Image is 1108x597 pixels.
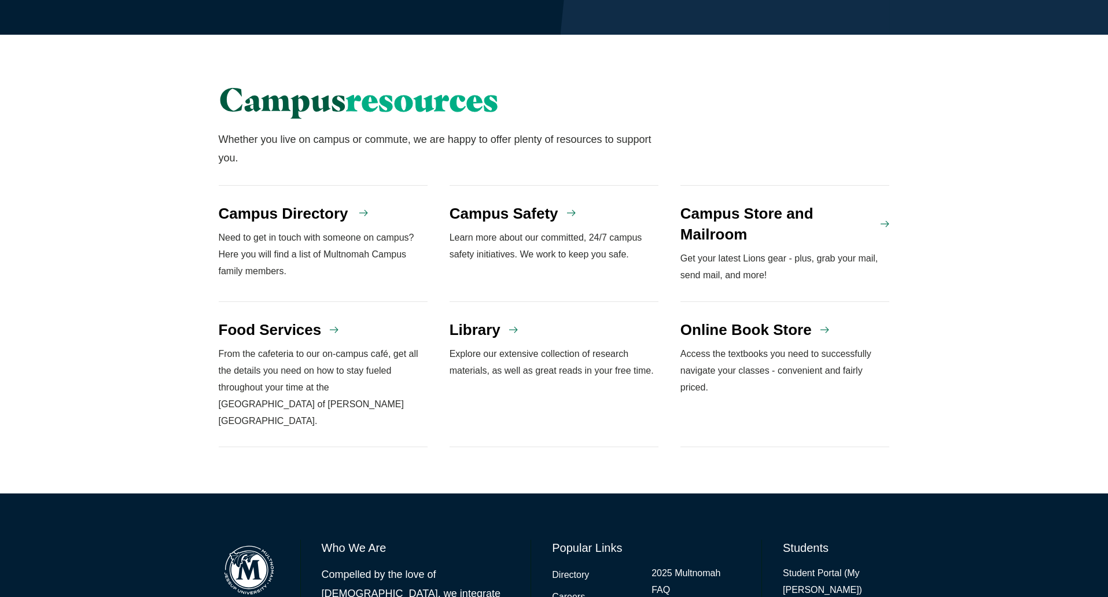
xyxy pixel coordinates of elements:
[450,302,659,447] a: Library Explore our extensive collection of research materials, as well as great reads in your fr...
[219,203,348,224] h4: Campus Directory
[680,346,890,396] p: Access the textbooks you need to successfully navigate your classes - convenient and fairly priced.
[552,567,589,584] a: Directory
[322,540,510,556] h6: Who We Are
[680,185,890,302] a: Campus Store and Mailroom Get your latest Lions gear - plus, grab your mail, send mail, and more!
[346,79,498,119] span: resources
[219,134,651,164] span: Whether you live on campus or commute, we are happy to offer plenty of resources to support you.
[219,302,428,447] a: Food Services From the cafeteria to our on-campus café, get all the details you need on how to st...
[680,250,890,284] p: Get your latest Lions gear - plus, grab your mail, send mail, and more!
[450,346,659,379] p: Explore our extensive collection of research materials, as well as great reads in your free time.
[219,346,428,429] p: From the cafeteria to our on-campus café, get all the details you need on how to stay fueled thro...
[680,319,812,340] h4: Online Book Store
[219,319,322,340] h4: Food Services
[680,203,873,245] h4: Campus Store and Mailroom
[783,540,889,556] h6: Students
[450,230,659,263] p: Learn more about our committed, 24/7 campus safety initiatives. We work to keep you safe.
[219,81,659,118] h2: Campus
[680,302,890,447] a: Online Book Store Access the textbooks you need to successfully navigate your classes - convenien...
[450,319,500,340] h4: Library
[450,185,659,302] a: Campus Safety Learn more about our committed, 24/7 campus safety initiatives. We work to keep you...
[552,540,741,556] h6: Popular Links
[219,230,428,279] p: Need to get in touch with someone on campus? Here you will find a list of Multnomah Campus family...
[219,185,428,302] a: Campus Directory Need to get in touch with someone on campus? Here you will find a list of Multno...
[450,203,558,224] h4: Campus Safety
